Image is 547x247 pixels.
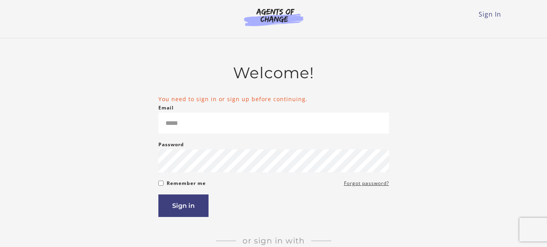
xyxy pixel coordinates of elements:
[236,8,312,26] img: Agents of Change Logo
[158,64,389,82] h2: Welcome!
[158,95,389,103] li: You need to sign in or sign up before continuing.
[158,103,174,113] label: Email
[158,140,184,149] label: Password
[344,179,389,188] a: Forgot password?
[479,10,501,19] a: Sign In
[236,236,311,245] span: Or sign in with
[158,194,209,217] button: Sign in
[167,179,206,188] label: Remember me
